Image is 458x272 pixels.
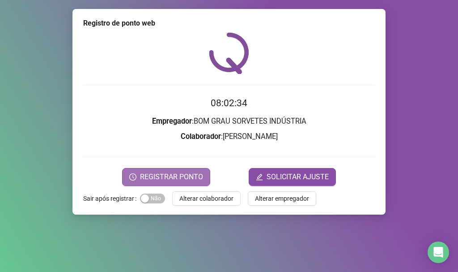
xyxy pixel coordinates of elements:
span: SOLICITAR AJUSTE [267,172,329,182]
span: Alterar colaborador [179,194,233,203]
div: Open Intercom Messenger [428,242,449,263]
div: Registro de ponto web [83,18,375,29]
button: Alterar empregador [248,191,316,206]
span: edit [256,173,263,181]
h3: : BOM GRAU SORVETES INDÚSTRIA [83,116,375,127]
button: Alterar colaborador [172,191,241,206]
h3: : [PERSON_NAME] [83,131,375,142]
button: REGISTRAR PONTO [122,168,210,186]
button: editSOLICITAR AJUSTE [249,168,336,186]
time: 08:02:34 [211,98,247,108]
strong: Colaborador [181,132,221,141]
span: clock-circle [129,173,136,181]
strong: Empregador [152,117,192,125]
span: Alterar empregador [255,194,309,203]
img: QRPoint [209,32,249,74]
label: Sair após registrar [83,191,140,206]
span: REGISTRAR PONTO [140,172,203,182]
